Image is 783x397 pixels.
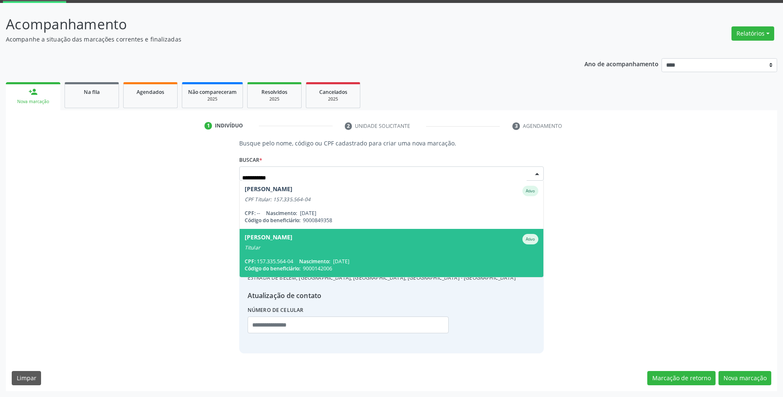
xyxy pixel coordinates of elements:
[239,153,262,166] label: Buscar
[253,96,295,102] div: 2025
[261,88,287,96] span: Resolvidos
[248,274,516,282] div: ESTRADA DE BELEM, [GEOGRAPHIC_DATA], [GEOGRAPHIC_DATA], [GEOGRAPHIC_DATA] - [GEOGRAPHIC_DATA]
[188,88,237,96] span: Não compareceram
[584,58,659,69] p: Ano de acompanhamento
[248,291,516,301] div: Atualização de contato
[718,371,771,385] button: Nova marcação
[245,258,538,265] div: 157.335.564-04
[245,217,300,224] span: Código do beneficiário:
[303,217,332,224] span: 9000849358
[647,371,716,385] button: Marcação de retorno
[526,188,535,194] small: Ativo
[245,258,256,265] span: CPF:
[266,210,297,217] span: Nascimento:
[303,265,332,272] span: 9000142006
[12,99,54,105] div: Nova marcação
[731,26,774,41] button: Relatórios
[299,258,330,265] span: Nascimento:
[12,371,41,385] button: Limpar
[6,14,546,35] p: Acompanhamento
[28,87,38,96] div: person_add
[245,210,256,217] span: CPF:
[245,186,292,196] div: [PERSON_NAME]
[526,236,535,242] small: Ativo
[245,244,538,251] div: Titular
[188,96,237,102] div: 2025
[245,210,538,217] div: --
[245,265,300,272] span: Código do beneficiário:
[137,88,164,96] span: Agendados
[312,96,354,102] div: 2025
[245,196,538,203] div: CPF Titular: 157.335.564-04
[239,139,544,148] p: Busque pelo nome, código ou CPF cadastrado para criar uma nova marcação.
[215,122,243,130] div: Indivíduo
[248,304,304,317] label: Número de celular
[204,122,212,130] div: 1
[84,88,100,96] span: Na fila
[333,258,349,265] span: [DATE]
[300,210,316,217] span: [DATE]
[319,88,347,96] span: Cancelados
[6,35,546,44] p: Acompanhe a situação das marcações correntes e finalizadas
[245,234,292,244] div: [PERSON_NAME]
